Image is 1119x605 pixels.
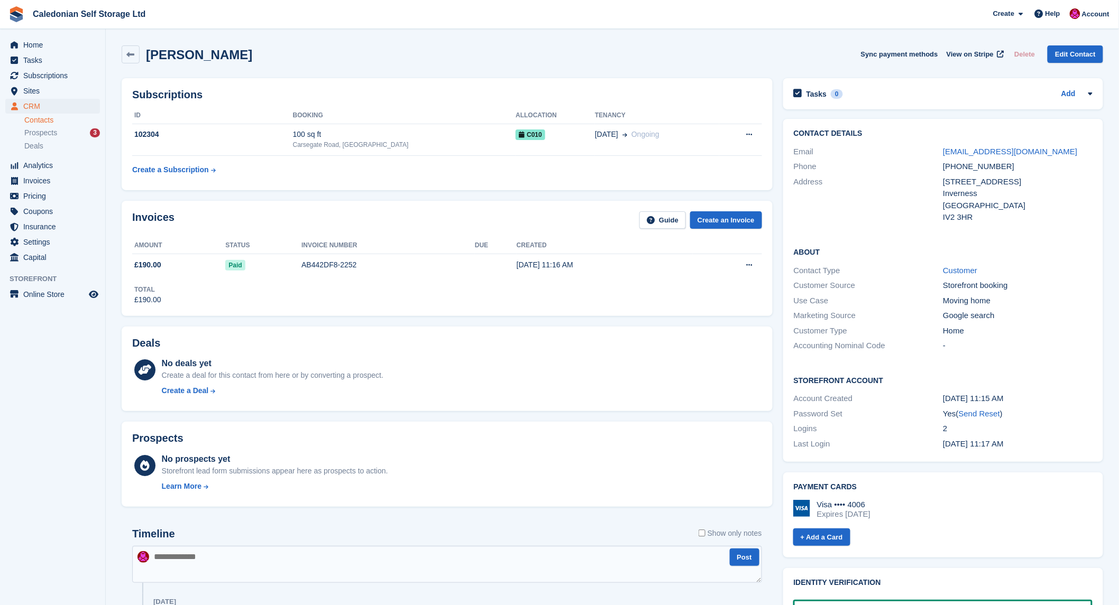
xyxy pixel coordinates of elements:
[943,188,1093,200] div: Inverness
[225,237,301,254] th: Status
[942,45,1006,63] a: View on Stripe
[134,259,161,271] span: £190.00
[23,158,87,173] span: Analytics
[5,173,100,188] a: menu
[943,266,977,275] a: Customer
[162,385,383,396] a: Create a Deal
[5,83,100,98] a: menu
[134,285,161,294] div: Total
[293,129,516,140] div: 100 sq ft
[162,466,388,477] div: Storefront lead form submissions appear here as prospects to action.
[23,235,87,249] span: Settings
[1048,45,1103,63] a: Edit Contact
[134,294,161,305] div: £190.00
[24,115,100,125] a: Contacts
[794,310,943,322] div: Marketing Source
[817,500,870,509] div: Visa •••• 4006
[794,483,1093,491] h2: Payment cards
[993,8,1014,19] span: Create
[861,45,938,63] button: Sync payment methods
[162,481,388,492] a: Learn More
[817,509,870,519] div: Expires [DATE]
[794,161,943,173] div: Phone
[794,325,943,337] div: Customer Type
[793,528,850,546] a: + Add a Card
[943,325,1093,337] div: Home
[132,107,293,124] th: ID
[1045,8,1060,19] span: Help
[23,99,87,114] span: CRM
[162,385,209,396] div: Create a Deal
[132,237,225,254] th: Amount
[793,500,810,517] img: Visa Logo
[831,89,843,99] div: 0
[794,438,943,450] div: Last Login
[794,579,1093,587] h2: Identity verification
[5,68,100,83] a: menu
[23,68,87,83] span: Subscriptions
[87,288,100,301] a: Preview store
[806,89,827,99] h2: Tasks
[943,393,1093,405] div: [DATE] 11:15 AM
[730,548,759,566] button: Post
[132,337,160,349] h2: Deals
[794,146,943,158] div: Email
[595,107,719,124] th: Tenancy
[293,140,516,150] div: Carsegate Road, [GEOGRAPHIC_DATA]
[794,423,943,435] div: Logins
[29,5,150,23] a: Caledonian Self Storage Ltd
[943,161,1093,173] div: [PHONE_NUMBER]
[943,200,1093,212] div: [GEOGRAPHIC_DATA]
[23,250,87,265] span: Capital
[162,453,388,466] div: No prospects yet
[943,310,1093,322] div: Google search
[943,295,1093,307] div: Moving home
[24,127,100,138] a: Prospects 3
[959,409,1000,418] a: Send Reset
[794,375,1093,385] h2: Storefront Account
[23,83,87,98] span: Sites
[23,189,87,203] span: Pricing
[794,340,943,352] div: Accounting Nominal Code
[794,280,943,292] div: Customer Source
[90,128,100,137] div: 3
[5,250,100,265] a: menu
[162,370,383,381] div: Create a deal for this contact from here or by converting a prospect.
[943,280,1093,292] div: Storefront booking
[8,6,24,22] img: stora-icon-8386f47178a22dfd0bd8f6a31ec36ba5ce8667c1dd55bd0f319d3a0aa187defe.svg
[162,357,383,370] div: No deals yet
[947,49,994,60] span: View on Stripe
[794,393,943,405] div: Account Created
[943,408,1093,420] div: Yes
[5,53,100,68] a: menu
[794,408,943,420] div: Password Set
[516,107,595,124] th: Allocation
[595,129,618,140] span: [DATE]
[1061,88,1076,100] a: Add
[699,528,762,539] label: Show only notes
[23,38,87,52] span: Home
[639,211,686,229] a: Guide
[24,141,100,152] a: Deals
[132,160,216,180] a: Create a Subscription
[23,173,87,188] span: Invoices
[137,551,149,563] img: Donald Mathieson
[132,164,209,175] div: Create a Subscription
[794,176,943,224] div: Address
[517,237,693,254] th: Created
[132,89,762,101] h2: Subscriptions
[794,129,1093,138] h2: Contact Details
[5,235,100,249] a: menu
[794,295,943,307] div: Use Case
[23,287,87,302] span: Online Store
[23,53,87,68] span: Tasks
[132,432,184,444] h2: Prospects
[225,260,245,271] span: Paid
[146,48,252,62] h2: [PERSON_NAME]
[956,409,1003,418] span: ( )
[162,481,201,492] div: Learn More
[699,528,705,539] input: Show only notes
[23,204,87,219] span: Coupons
[1010,45,1039,63] button: Delete
[943,176,1093,188] div: [STREET_ADDRESS]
